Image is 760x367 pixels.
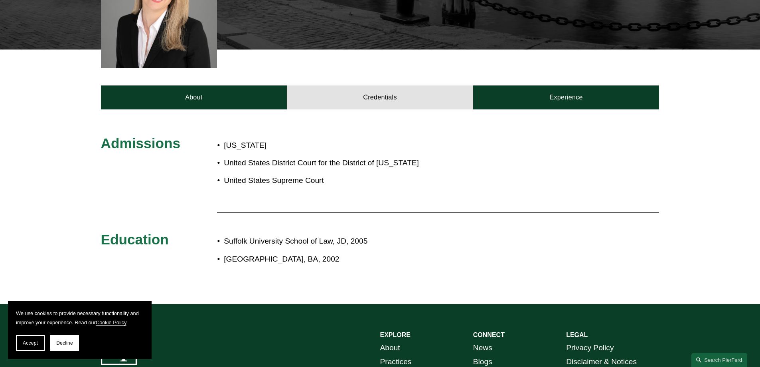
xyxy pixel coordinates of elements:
[16,335,45,351] button: Accept
[16,309,144,327] p: We use cookies to provide necessary functionality and improve your experience. Read our .
[380,331,411,338] strong: EXPLORE
[101,85,287,109] a: About
[473,331,505,338] strong: CONNECT
[566,341,614,355] a: Privacy Policy
[473,85,659,109] a: Experience
[224,234,589,248] p: Suffolk University School of Law, JD, 2005
[8,301,152,359] section: Cookie banner
[23,340,38,346] span: Accept
[691,353,747,367] a: Search this site
[96,319,126,325] a: Cookie Policy
[224,174,426,188] p: United States Supreme Court
[287,85,473,109] a: Credentials
[101,135,180,151] span: Admissions
[50,335,79,351] button: Decline
[566,331,588,338] strong: LEGAL
[224,156,426,170] p: United States District Court for the District of [US_STATE]
[56,340,73,346] span: Decline
[101,232,169,247] span: Education
[473,341,492,355] a: News
[224,139,426,153] p: [US_STATE]
[224,252,589,266] p: [GEOGRAPHIC_DATA], BA, 2002
[380,341,400,355] a: About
